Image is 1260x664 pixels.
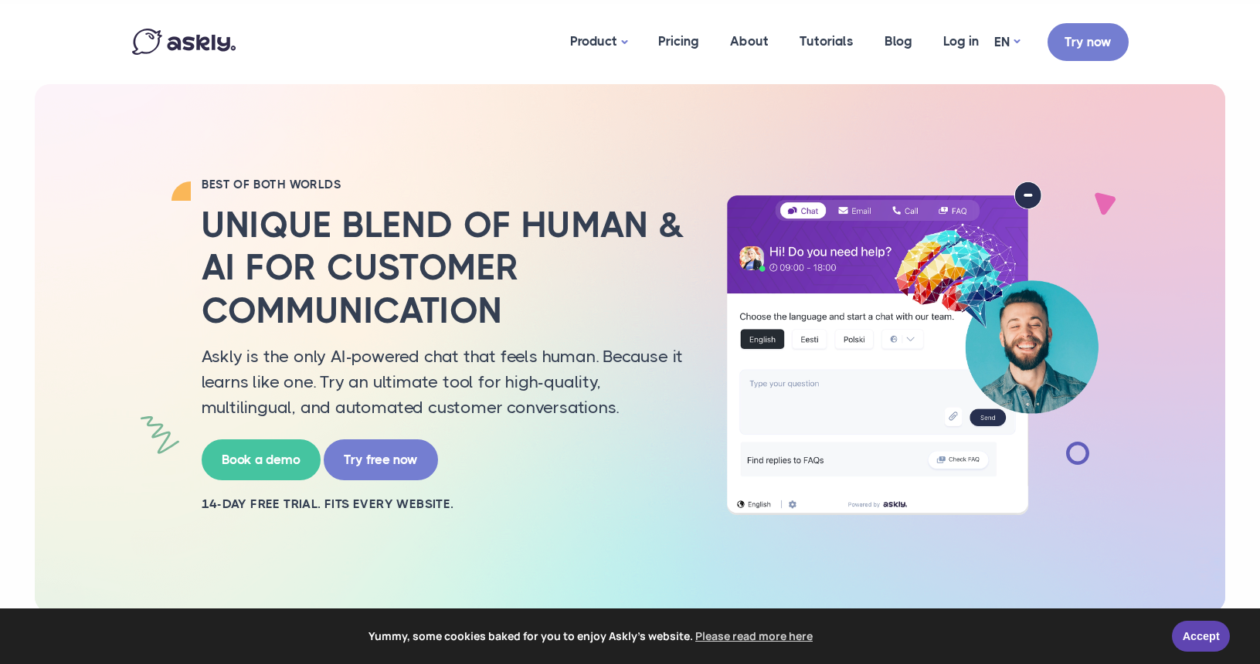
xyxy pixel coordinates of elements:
a: Tutorials [784,4,869,79]
a: About [715,4,784,79]
a: Try now [1048,23,1129,61]
a: EN [994,31,1020,53]
a: Pricing [643,4,715,79]
a: Product [555,4,643,80]
h2: BEST OF BOTH WORLDS [202,177,688,192]
h2: 14-day free trial. Fits every website. [202,496,688,513]
span: Yummy, some cookies baked for you to enjoy Askly's website. [22,625,1161,648]
h2: Unique blend of human & AI for customer communication [202,204,688,332]
a: Log in [928,4,994,79]
a: Blog [869,4,928,79]
img: AI multilingual chat [712,181,1113,515]
a: Try free now [324,439,438,480]
img: Askly [132,29,236,55]
a: Accept [1172,621,1230,652]
a: Book a demo [202,439,321,480]
a: learn more about cookies [693,625,815,648]
p: Askly is the only AI-powered chat that feels human. Because it learns like one. Try an ultimate t... [202,344,688,420]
